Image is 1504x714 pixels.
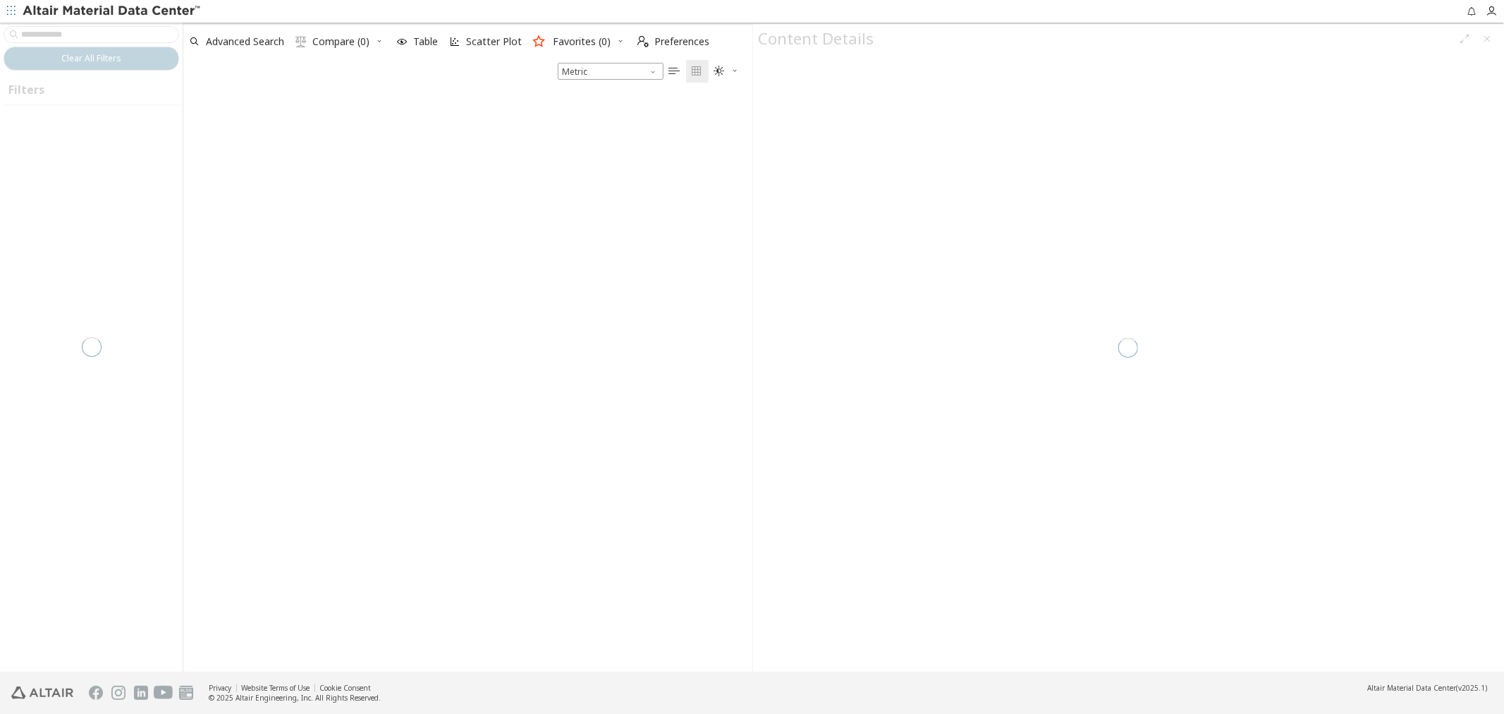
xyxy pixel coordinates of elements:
div: Unit System [558,63,664,80]
a: Cookie Consent [319,683,371,693]
button: Theme [709,60,745,83]
span: Scatter Plot [466,37,522,47]
a: Privacy [209,683,231,693]
i:  [714,66,726,77]
a: Website Terms of Use [241,683,310,693]
span: Preferences [654,37,709,47]
button: Table View [664,60,686,83]
i:  [692,66,703,77]
img: Altair Engineering [11,686,73,699]
button: Tile View [686,60,709,83]
img: Altair Material Data Center [23,4,202,18]
div: © 2025 Altair Engineering, Inc. All Rights Reserved. [209,693,381,703]
i:  [637,36,649,47]
div: (v2025.1) [1367,683,1487,693]
span: Metric [558,63,664,80]
i:  [669,66,680,77]
span: Advanced Search [206,37,284,47]
span: Table [413,37,438,47]
i:  [295,36,307,47]
span: Altair Material Data Center [1367,683,1456,693]
span: Compare (0) [312,37,369,47]
span: Favorites (0) [553,37,611,47]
